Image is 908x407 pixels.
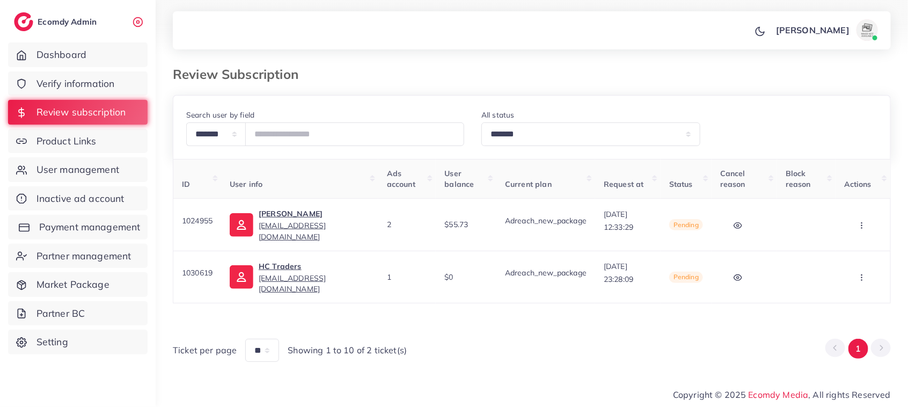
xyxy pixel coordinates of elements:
[36,192,125,206] span: Inactive ad account
[8,129,148,154] a: Product Links
[825,339,891,359] ul: Pagination
[720,169,745,189] span: Cancel reason
[36,134,97,148] span: Product Links
[36,163,119,177] span: User management
[182,179,190,189] span: ID
[173,344,237,357] span: Ticket per page
[259,207,370,220] p: [PERSON_NAME]
[230,265,253,289] img: ic-user-info.36bf1079.svg
[8,301,148,326] a: Partner BC
[36,105,126,119] span: Review subscription
[856,19,878,41] img: avatar
[8,330,148,354] a: Setting
[36,278,109,292] span: Market Package
[230,213,253,237] img: ic-user-info.36bf1079.svg
[770,19,882,41] a: [PERSON_NAME]avatar
[604,179,644,189] span: Request at
[387,169,415,189] span: Ads account
[786,169,811,189] span: Block reason
[36,249,131,263] span: Partner management
[387,219,428,230] div: 2
[604,208,652,234] p: [DATE] 12:33:29
[259,260,370,295] a: HC Traders[EMAIL_ADDRESS][DOMAIN_NAME]
[673,388,891,401] span: Copyright © 2025
[259,207,370,242] a: [PERSON_NAME][EMAIL_ADDRESS][DOMAIN_NAME]
[444,219,488,230] div: $55.73
[8,272,148,297] a: Market Package
[669,219,703,231] span: Pending
[604,260,652,286] p: [DATE] 23:28:09
[259,273,326,294] span: [EMAIL_ADDRESS][DOMAIN_NAME]
[186,110,254,120] label: Search user by field
[8,244,148,268] a: Partner management
[669,179,693,189] span: Status
[14,12,33,31] img: logo
[8,157,148,182] a: User management
[749,389,809,400] a: Ecomdy Media
[36,48,86,62] span: Dashboard
[8,100,148,125] a: Review subscription
[38,17,99,27] h2: Ecomdy Admin
[182,214,213,227] p: 1024955
[36,77,115,91] span: Verify information
[505,266,587,279] p: Adreach_new_package
[14,12,99,31] a: logoEcomdy Admin
[387,272,428,282] div: 1
[444,169,474,189] span: User balance
[809,388,891,401] span: , All rights Reserved
[259,221,326,241] span: [EMAIL_ADDRESS][DOMAIN_NAME]
[848,339,868,359] button: Go to page 1
[505,179,552,189] span: Current plan
[259,260,370,273] p: HC Traders
[288,344,407,357] span: Showing 1 to 10 of 2 ticket(s)
[182,266,213,279] p: 1030619
[8,42,148,67] a: Dashboard
[8,215,148,239] a: Payment management
[8,186,148,211] a: Inactive ad account
[230,179,262,189] span: User info
[36,307,85,321] span: Partner BC
[39,220,141,234] span: Payment management
[444,272,488,282] div: $0
[173,67,307,82] h3: Review Subscription
[8,71,148,96] a: Verify information
[669,272,703,284] span: Pending
[36,335,68,349] span: Setting
[776,24,850,37] p: [PERSON_NAME]
[481,110,515,120] label: All status
[505,214,587,227] p: Adreach_new_package
[844,179,872,189] span: Actions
